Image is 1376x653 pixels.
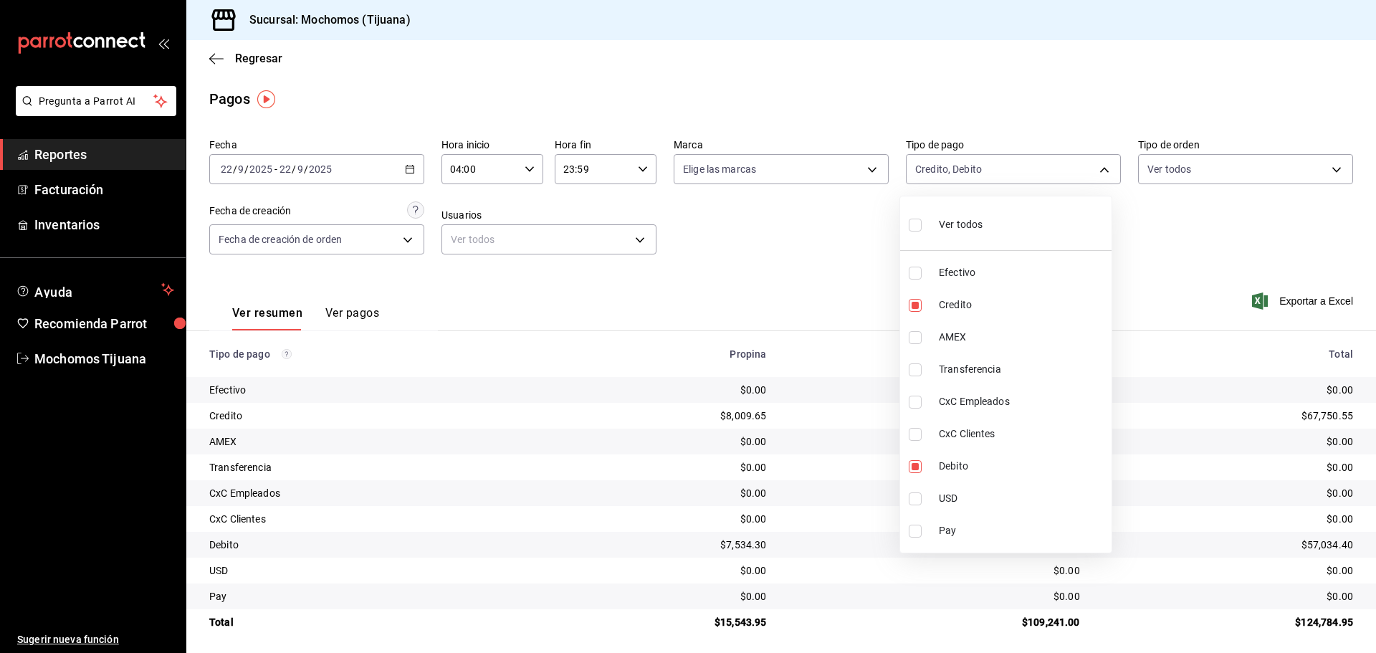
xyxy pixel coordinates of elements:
span: USD [939,491,1106,506]
span: Debito [939,459,1106,474]
span: AMEX [939,330,1106,345]
span: Ver todos [939,217,983,232]
span: CxC Clientes [939,426,1106,442]
span: Transferencia [939,362,1106,377]
span: Pay [939,523,1106,538]
span: Efectivo [939,265,1106,280]
span: Credito [939,297,1106,313]
img: Tooltip marker [257,90,275,108]
span: CxC Empleados [939,394,1106,409]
